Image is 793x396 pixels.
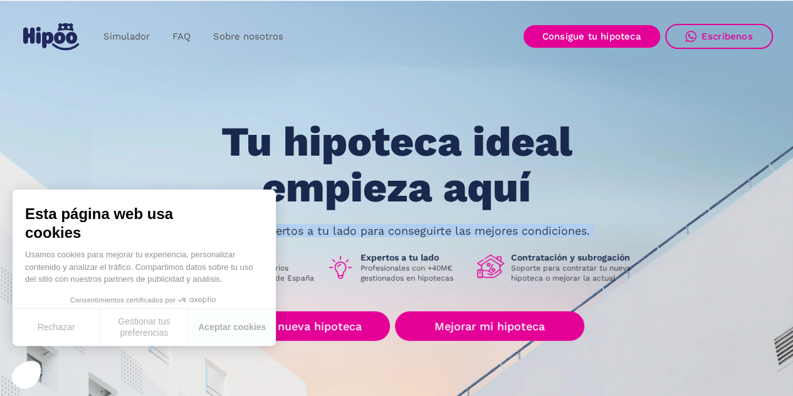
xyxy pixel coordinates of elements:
[360,263,467,283] p: Profesionales con +40M€ gestionados en hipotecas
[161,24,202,49] a: FAQ
[209,311,390,341] a: Buscar nueva hipoteca
[92,24,161,49] a: Simulador
[665,24,773,49] a: Escríbenos
[204,226,590,236] p: Nuestros expertos a tu lado para conseguirte las mejores condiciones.
[511,263,640,283] p: Soporte para contratar tu nueva hipoteca o mejorar la actual
[511,252,640,263] h1: Contratación y subrogación
[202,24,295,49] a: Sobre nosotros
[159,119,634,210] h1: Tu hipoteca ideal empieza aquí
[701,31,753,42] div: Escríbenos
[523,25,660,48] a: Consigue tu hipoteca
[360,252,467,263] h1: Expertos a tu lado
[395,311,584,341] a: Mejorar mi hipoteca
[21,18,82,55] a: home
